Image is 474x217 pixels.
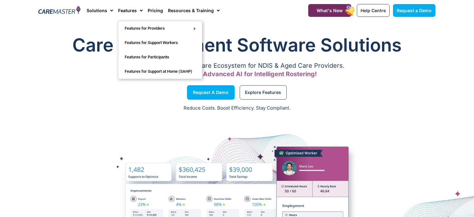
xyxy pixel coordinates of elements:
[393,4,435,17] a: Request a Demo
[118,36,202,50] a: Features for Support Workers
[39,64,436,68] p: A Comprehensive Software Ecosystem for NDIS & Aged Care Providers.
[38,6,80,15] img: CareMaster Logo
[308,4,351,17] a: What's New
[357,4,390,17] a: Help Centre
[317,8,343,13] span: What's New
[157,70,317,78] span: Now Featuring Advanced AI for Intelligent Rostering!
[4,105,470,112] p: Reduce Costs. Boost Efficiency. Stay Compliant.
[39,32,436,57] h1: Care Management Software Solutions
[118,21,202,36] a: Features for Providers
[118,21,202,79] ul: Features
[245,91,281,94] span: Explore Features
[397,8,432,13] span: Request a Demo
[118,50,202,64] a: Features for Participants
[193,91,228,94] span: Request a Demo
[240,85,287,100] a: Explore Features
[187,85,235,100] a: Request a Demo
[361,8,386,13] span: Help Centre
[118,64,202,79] a: Features for Support at Home (SAHP)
